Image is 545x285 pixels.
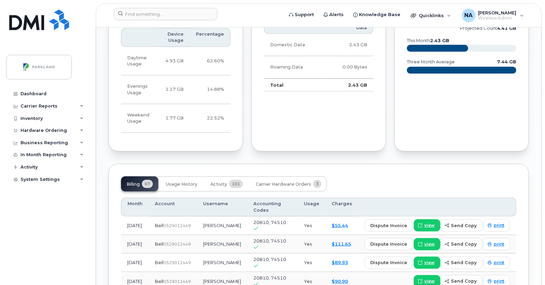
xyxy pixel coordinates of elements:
span: send copy [451,259,477,266]
span: dispute invoice [370,222,407,229]
span: 101 [229,180,243,188]
span: 20810, 74510 [253,238,286,244]
text: 7.44 GB [497,59,516,64]
td: Yes [298,253,325,272]
td: [DATE] [121,253,149,272]
td: 4.93 GB [158,47,190,76]
span: NA [465,11,473,20]
a: print [483,238,510,250]
td: 14.88% [190,75,230,104]
td: 0.00 Bytes [325,56,374,78]
a: view [414,219,440,232]
td: 2.43 GB [325,78,374,91]
th: Device Usage [158,28,190,47]
a: Support [284,8,319,22]
td: [PERSON_NAME] [197,235,247,253]
button: dispute invoice [364,257,413,269]
span: Alerts [329,11,344,18]
td: 1.17 GB [158,75,190,104]
span: [PERSON_NAME] [478,10,517,15]
span: view [424,278,435,284]
span: send copy [451,241,477,247]
span: 20810, 74510 [253,275,286,281]
span: print [494,278,504,284]
th: Month [121,198,149,216]
span: Support [295,11,314,18]
span: 20810, 74510 [253,220,286,225]
span: view [424,241,435,247]
span: view [424,222,435,228]
td: Domestic Data [264,34,325,56]
th: Percentage [190,28,230,47]
text: projected count [460,26,516,31]
tr: Friday from 6:00pm to Monday 8:00am [121,104,230,133]
td: [DATE] [121,235,149,253]
span: print [494,222,504,228]
span: 0529012449 [163,279,191,284]
span: Knowledge Base [359,11,400,18]
th: Accounting Codes [247,198,298,216]
span: Wireless Admin [478,15,517,21]
tspan: 4.41 GB [497,26,516,31]
a: $90.90 [332,278,348,284]
span: dispute invoice [370,259,407,266]
span: Carrier Hardware Orders [256,182,311,187]
td: Yes [298,235,325,253]
td: Weekend Usage [121,104,158,133]
span: 20810, 74510 [253,257,286,262]
span: Activity [210,182,227,187]
td: [PERSON_NAME] [197,253,247,272]
a: view [414,257,440,269]
span: 0529012449 [163,260,191,265]
span: 0529012449 [163,223,191,228]
span: dispute invoice [370,241,407,247]
td: [PERSON_NAME] [197,216,247,235]
span: send copy [451,278,477,284]
th: Charges [325,198,358,216]
span: print [494,260,504,266]
span: Bell [155,278,163,284]
button: send copy [440,257,482,269]
span: 3 [313,180,321,188]
button: dispute invoice [364,219,413,232]
button: dispute invoice [364,238,413,250]
span: Quicklinks [419,13,444,18]
span: Bell [155,260,163,265]
span: send copy [451,222,477,229]
td: 1.77 GB [158,104,190,133]
th: Account [149,198,197,216]
td: 62.60% [190,47,230,76]
text: three month average [407,59,455,64]
td: Evenings Usage [121,75,158,104]
button: send copy [440,219,482,232]
td: Yes [298,216,325,235]
td: Daytime Usage [121,47,158,76]
td: [DATE] [121,216,149,235]
span: Usage History [166,182,197,187]
tr: Weekdays from 6:00pm to 8:00am [121,75,230,104]
span: view [424,260,435,266]
a: Knowledge Base [348,8,405,22]
text: this month [407,38,449,43]
td: Roaming Data [264,56,325,78]
td: 2.43 GB [325,34,374,56]
tspan: 2.43 GB [430,38,449,43]
div: Nahid Anjum [457,9,529,22]
a: $55.44 [332,223,348,228]
a: $111.65 [332,241,351,247]
span: print [494,241,504,247]
span: Bell [155,223,163,228]
span: Bell [155,241,163,247]
th: Usage [298,198,325,216]
a: print [483,257,510,269]
a: view [414,238,440,250]
input: Find something... [114,8,217,20]
a: $89.93 [332,260,348,265]
span: 0529012449 [163,241,191,247]
th: Data [325,22,374,34]
td: Total [264,78,325,91]
button: send copy [440,238,482,250]
td: 22.52% [190,104,230,133]
a: print [483,219,510,232]
a: Alerts [319,8,348,22]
